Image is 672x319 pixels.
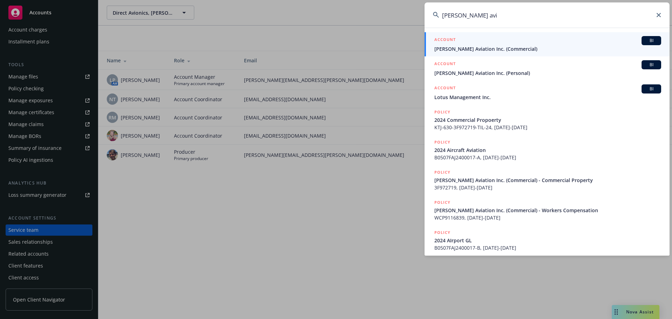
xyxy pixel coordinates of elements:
span: B0507FAJ2400017-B, [DATE]-[DATE] [434,244,661,251]
a: POLICY2024 AIrport GLB0507FAJ2400017-B, [DATE]-[DATE] [425,225,670,255]
span: [PERSON_NAME] Aviation Inc. (Commercial) - Commercial Property [434,176,661,184]
h5: POLICY [434,229,450,236]
span: 2024 AIrport GL [434,237,661,244]
h5: ACCOUNT [434,84,456,93]
input: Search... [425,2,670,28]
span: WCP9116839, [DATE]-[DATE] [434,214,661,221]
span: BI [644,86,658,92]
a: POLICY[PERSON_NAME] Aviation Inc. (Commercial) - Commercial Property3F972719, [DATE]-[DATE] [425,165,670,195]
span: BI [644,37,658,44]
span: BI [644,62,658,68]
h5: POLICY [434,169,450,176]
span: [PERSON_NAME] Aviation Inc. (Commercial) - Workers Compensation [434,207,661,214]
span: 3F972719, [DATE]-[DATE] [434,184,661,191]
span: [PERSON_NAME] Aviation Inc. (Personal) [434,69,661,77]
a: ACCOUNTBI[PERSON_NAME] Aviation Inc. (Personal) [425,56,670,81]
span: [PERSON_NAME] Aviation Inc. (Commercial) [434,45,661,53]
h5: POLICY [434,109,450,116]
span: Lotus Management Inc. [434,93,661,101]
a: POLICY[PERSON_NAME] Aviation Inc. (Commercial) - Workers CompensationWCP9116839, [DATE]-[DATE] [425,195,670,225]
h5: ACCOUNT [434,60,456,69]
span: 2024 Aircraft Aviation [434,146,661,154]
a: POLICY2024 Commercial PropoertyKTJ-630-3F972719-TIL-24, [DATE]-[DATE] [425,105,670,135]
h5: ACCOUNT [434,36,456,44]
a: ACCOUNTBILotus Management Inc. [425,81,670,105]
span: KTJ-630-3F972719-TIL-24, [DATE]-[DATE] [434,124,661,131]
a: ACCOUNTBI[PERSON_NAME] Aviation Inc. (Commercial) [425,32,670,56]
h5: POLICY [434,139,450,146]
a: POLICY2024 Aircraft AviationB0507FAJ2400017-A, [DATE]-[DATE] [425,135,670,165]
span: 2024 Commercial Propoerty [434,116,661,124]
span: B0507FAJ2400017-A, [DATE]-[DATE] [434,154,661,161]
h5: POLICY [434,199,450,206]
